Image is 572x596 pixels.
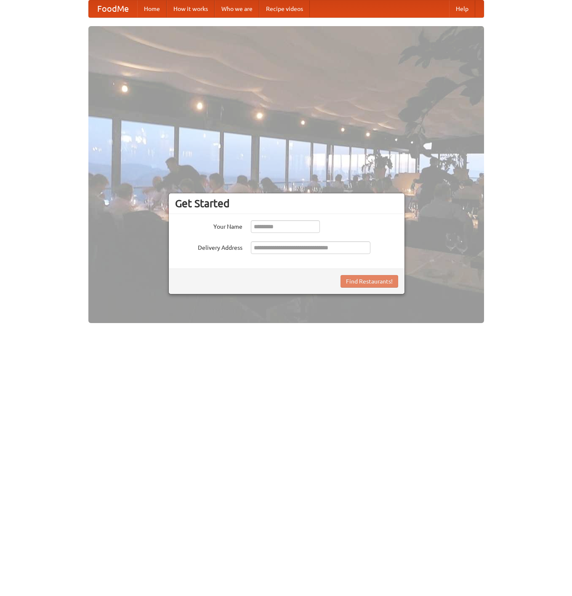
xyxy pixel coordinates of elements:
[449,0,475,17] a: Help
[259,0,310,17] a: Recipe videos
[175,197,398,210] h3: Get Started
[167,0,215,17] a: How it works
[137,0,167,17] a: Home
[175,220,242,231] label: Your Name
[215,0,259,17] a: Who we are
[175,241,242,252] label: Delivery Address
[341,275,398,288] button: Find Restaurants!
[89,0,137,17] a: FoodMe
